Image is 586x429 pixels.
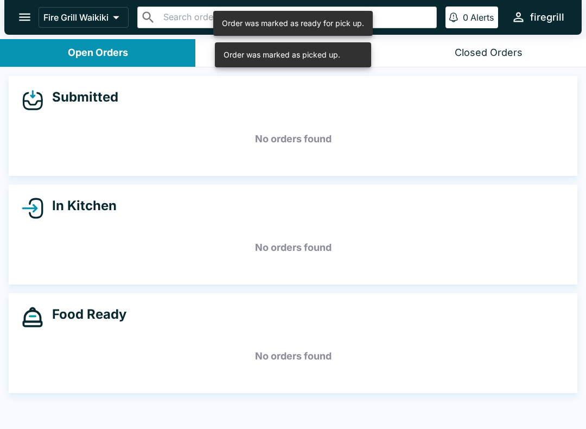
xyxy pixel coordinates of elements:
h5: No orders found [22,337,564,376]
h4: In Kitchen [43,198,117,214]
h4: Food Ready [43,306,126,323]
p: Alerts [470,12,494,23]
button: open drawer [11,3,39,31]
input: Search orders by name or phone number [160,10,432,25]
p: 0 [463,12,468,23]
div: Order was marked as ready for pick up. [222,14,364,33]
div: Closed Orders [455,47,523,59]
div: firegrill [530,11,564,24]
div: Open Orders [68,47,128,59]
h5: No orders found [22,228,564,267]
button: firegrill [507,5,569,29]
p: Fire Grill Waikiki [43,12,109,23]
div: Order was marked as picked up. [224,46,340,64]
button: Fire Grill Waikiki [39,7,129,28]
h5: No orders found [22,119,564,159]
h4: Submitted [43,89,118,105]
